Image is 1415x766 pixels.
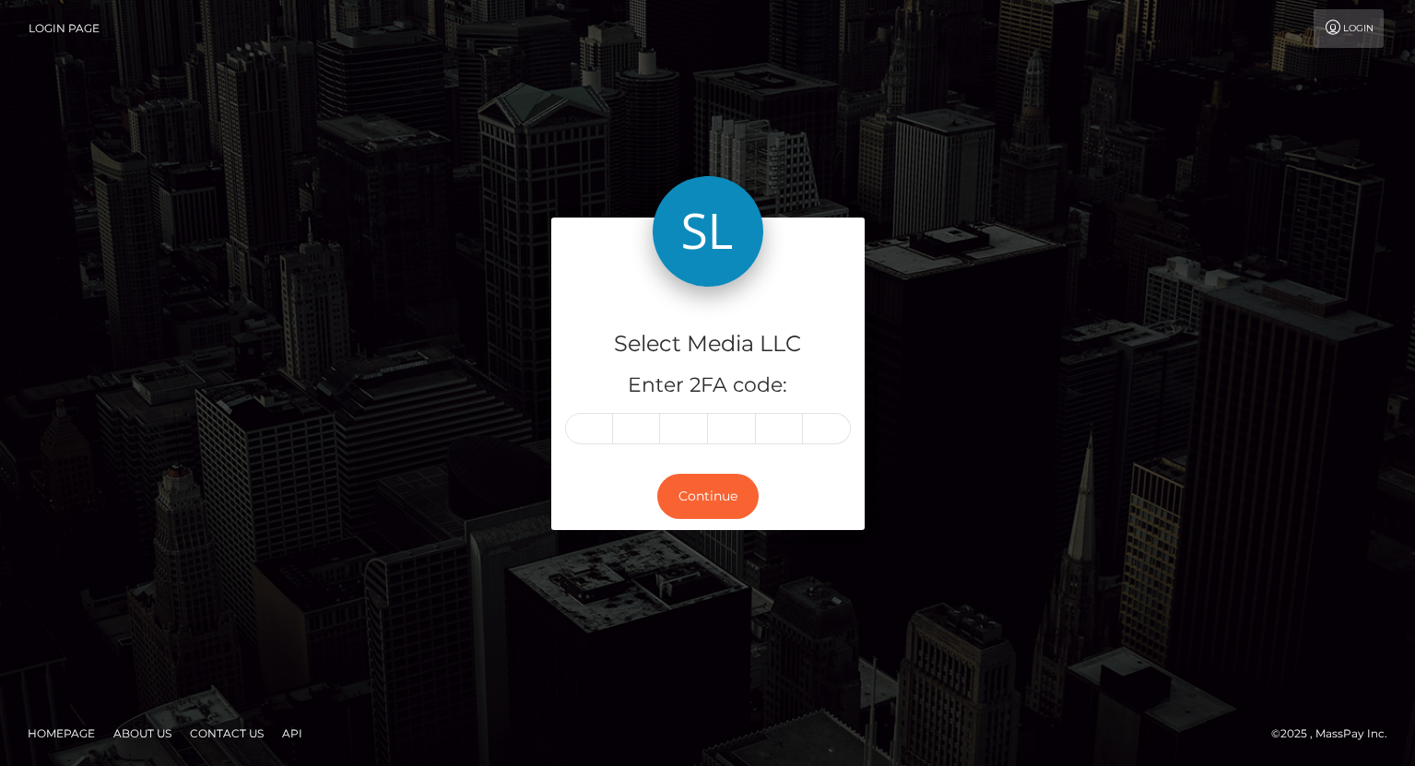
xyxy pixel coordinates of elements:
button: Continue [657,474,759,519]
h5: Enter 2FA code: [565,371,851,400]
a: Login Page [29,9,100,48]
a: API [275,719,310,748]
a: About Us [106,719,179,748]
a: Contact Us [183,719,271,748]
h4: Select Media LLC [565,328,851,360]
img: Select Media LLC [653,176,763,287]
a: Login [1314,9,1384,48]
a: Homepage [20,719,102,748]
div: © 2025 , MassPay Inc. [1271,724,1401,744]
